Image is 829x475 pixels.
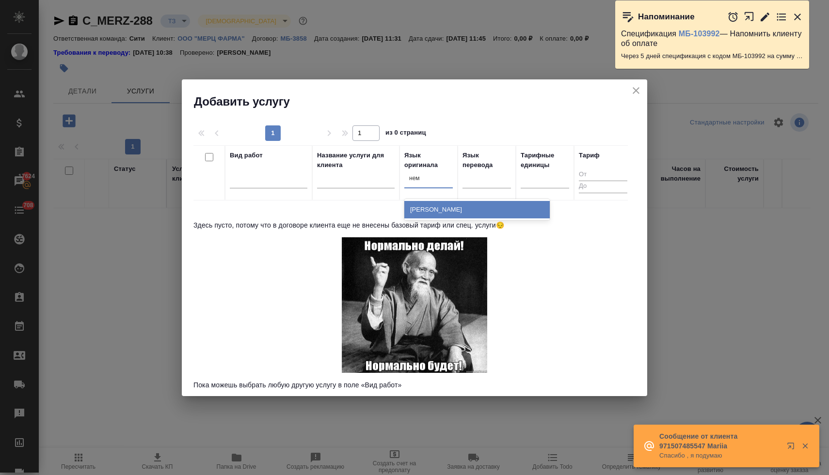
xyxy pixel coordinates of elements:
div: Язык оригинала [404,151,453,170]
p: Спецификация — Напомнить клиенту об оплате [621,29,803,48]
button: Закрыть [792,11,803,23]
img: Монах-мудрец [342,232,487,378]
p: Напоминание [638,12,695,22]
button: Закрыть [795,442,815,450]
input: От [579,169,627,181]
div: Язык перевода [462,151,511,170]
p: Спасибо , я подумаю [659,451,781,460]
p: Здесь пусто, потому что в договоре клиента еще не внесены базовый тариф или спец. услуги [193,218,636,232]
span: Грустное лицо [496,221,504,229]
div: Тарифные единицы [521,151,569,170]
a: МБ-103992 [679,30,720,38]
button: Открыть в новой вкладке [781,436,804,460]
p: Через 5 дней спецификация с кодом МБ-103992 на сумму 77150 RUB будет просрочена [621,51,803,61]
button: Открыть в новой вкладке [744,6,755,27]
input: До [579,181,627,193]
button: Редактировать [759,11,771,23]
div: Название услуги для клиента [317,151,395,170]
button: Перейти в todo [776,11,787,23]
p: Сообщение от клиента 971507485547 Mariia [659,431,781,451]
p: Пока можешь выбрать любую другую услугу в поле «Вид работ» [193,378,636,392]
button: close [629,83,643,98]
div: [PERSON_NAME] [404,201,550,218]
div: Тариф [579,151,600,160]
h2: Добавить услугу [194,94,647,109]
button: Отложить [727,11,739,23]
span: из 0 страниц [385,127,426,141]
div: Вид работ [230,151,263,160]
